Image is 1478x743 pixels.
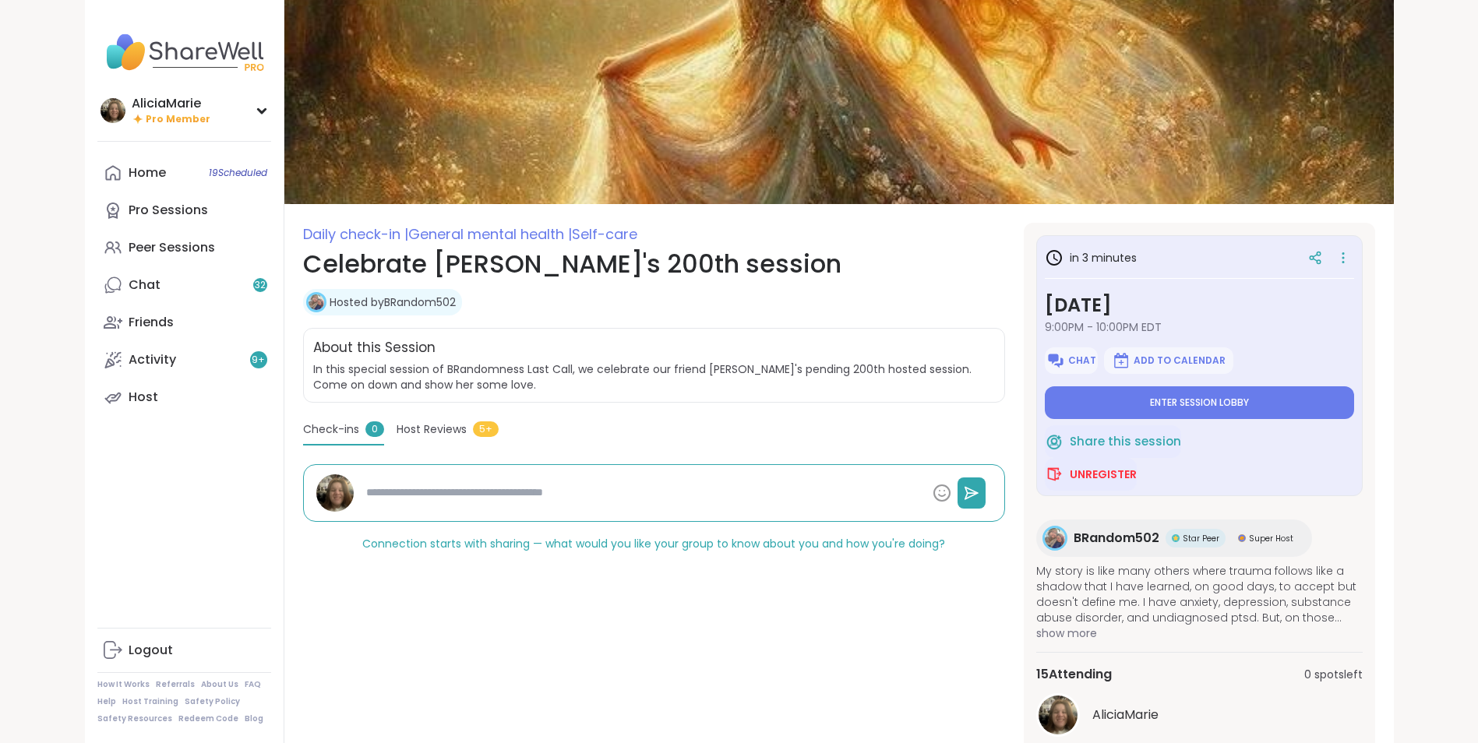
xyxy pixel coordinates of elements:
[209,167,267,179] span: 19 Scheduled
[245,713,263,724] a: Blog
[309,294,324,310] img: BRandom502
[1045,248,1137,267] h3: in 3 minutes
[1045,458,1137,491] button: Unregister
[1070,433,1181,451] span: Share this session
[97,341,271,379] a: Activity9+
[1045,319,1354,335] span: 9:00PM - 10:00PM EDT
[101,98,125,123] img: AliciaMarie
[1249,533,1293,544] span: Super Host
[313,361,995,393] span: In this special session of BRandomness Last Call, we celebrate our friend [PERSON_NAME]'s pending...
[1092,706,1159,724] span: AliciaMarie
[1068,354,1096,367] span: Chat
[255,279,266,292] span: 32
[252,354,265,367] span: 9 +
[1045,291,1354,319] h3: [DATE]
[313,338,436,358] h2: About this Session
[1036,519,1312,557] a: BRandom502BRandom502Star PeerStar PeerSuper HostSuper Host
[129,202,208,219] div: Pro Sessions
[1045,432,1064,451] img: ShareWell Logomark
[1304,667,1363,683] span: 0 spots left
[122,696,178,707] a: Host Training
[129,164,166,181] div: Home
[1183,533,1219,544] span: Star Peer
[1045,425,1181,458] button: Share this session
[1046,351,1065,370] img: ShareWell Logomark
[365,421,384,437] span: 0
[1045,465,1064,484] img: ShareWell Logomark
[129,276,160,294] div: Chat
[178,713,238,724] a: Redeem Code
[1036,563,1363,625] span: My story is like many others where trauma follows like a shadow that I have learned, on good days...
[408,224,572,244] span: General mental health |
[97,154,271,192] a: Home19Scheduled
[1150,396,1249,409] span: Enter session lobby
[1112,351,1131,370] img: ShareWell Logomark
[303,224,408,244] span: Daily check-in |
[132,95,210,112] div: AliciaMarie
[1045,528,1065,548] img: BRandom502
[201,679,238,690] a: About Us
[129,351,176,368] div: Activity
[185,696,240,707] a: Safety Policy
[1045,386,1354,419] button: Enter session lobby
[1045,347,1098,374] button: Chat
[97,25,271,79] img: ShareWell Nav Logo
[129,239,215,256] div: Peer Sessions
[129,642,173,659] div: Logout
[97,713,172,724] a: Safety Resources
[303,245,1005,283] h1: Celebrate [PERSON_NAME]'s 200th session
[1074,529,1159,548] span: BRandom502
[362,536,945,551] span: Connection starts with sharing — what would you like your group to know about you and how you're ...
[1036,625,1363,641] span: show more
[97,266,271,304] a: Chat32
[129,314,174,331] div: Friends
[1070,467,1137,482] span: Unregister
[1039,695,1078,734] img: AliciaMarie
[97,696,116,707] a: Help
[1172,534,1180,542] img: Star Peer
[97,632,271,669] a: Logout
[1036,665,1112,684] span: 15 Attending
[156,679,195,690] a: Referrals
[1238,534,1246,542] img: Super Host
[397,421,467,438] span: Host Reviews
[97,192,271,229] a: Pro Sessions
[1134,354,1226,367] span: Add to Calendar
[245,679,261,690] a: FAQ
[572,224,637,244] span: Self-care
[146,113,210,126] span: Pro Member
[316,474,354,512] img: AliciaMarie
[303,421,359,438] span: Check-ins
[1104,347,1233,374] button: Add to Calendar
[97,379,271,416] a: Host
[97,679,150,690] a: How It Works
[97,304,271,341] a: Friends
[473,421,499,437] span: 5+
[330,294,456,310] a: Hosted byBRandom502
[97,229,271,266] a: Peer Sessions
[129,389,158,406] div: Host
[1036,693,1363,737] a: AliciaMarieAliciaMarie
